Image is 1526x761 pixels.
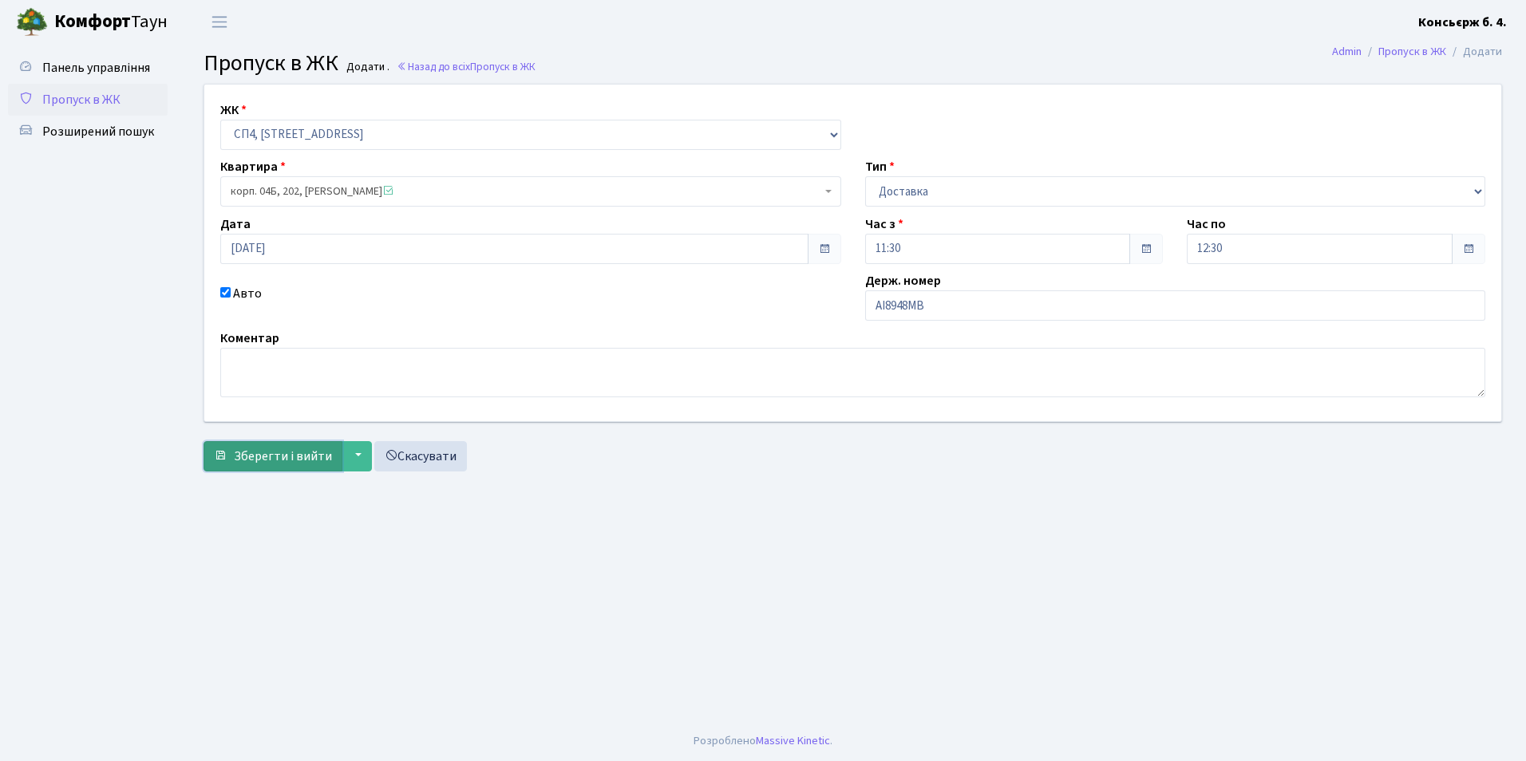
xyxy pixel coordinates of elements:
b: Консьєрж б. 4. [1418,14,1507,31]
div: Розроблено . [694,732,832,750]
a: Admin [1332,43,1362,60]
span: Таун [54,9,168,36]
a: Пропуск в ЖК [8,84,168,116]
button: Переключити навігацію [200,9,239,35]
span: Пропуск в ЖК [470,59,536,74]
button: Зберегти і вийти [204,441,342,471]
label: Дата [220,215,251,234]
span: Розширений пошук [42,123,154,140]
a: Розширений пошук [8,116,168,148]
label: Час з [865,215,903,234]
a: Пропуск в ЖК [1378,43,1446,60]
label: Коментар [220,329,279,348]
span: корп. 04Б, 202, Завалко Олександр Сергійович <span class='la la-check-square text-success'></span> [220,176,841,207]
label: Квартира [220,157,286,176]
label: ЖК [220,101,247,120]
img: logo.png [16,6,48,38]
label: Тип [865,157,895,176]
label: Авто [233,284,262,303]
span: Пропуск в ЖК [42,91,121,108]
label: Час по [1187,215,1226,234]
small: Додати . [343,61,389,74]
span: корп. 04Б, 202, Завалко Олександр Сергійович <span class='la la-check-square text-success'></span> [231,183,821,199]
span: Зберегти і вийти [234,448,332,465]
span: Панель управління [42,59,150,77]
b: Комфорт [54,9,131,34]
a: Massive Kinetic [756,732,830,749]
a: Консьєрж б. 4. [1418,13,1507,32]
span: Пропуск в ЖК [204,47,338,79]
label: Держ. номер [865,271,941,290]
a: Скасувати [374,441,467,471]
a: Панель управління [8,52,168,84]
nav: breadcrumb [1308,35,1526,69]
a: Назад до всіхПропуск в ЖК [397,59,536,74]
input: АА1234АА [865,290,1486,321]
li: Додати [1446,43,1502,61]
